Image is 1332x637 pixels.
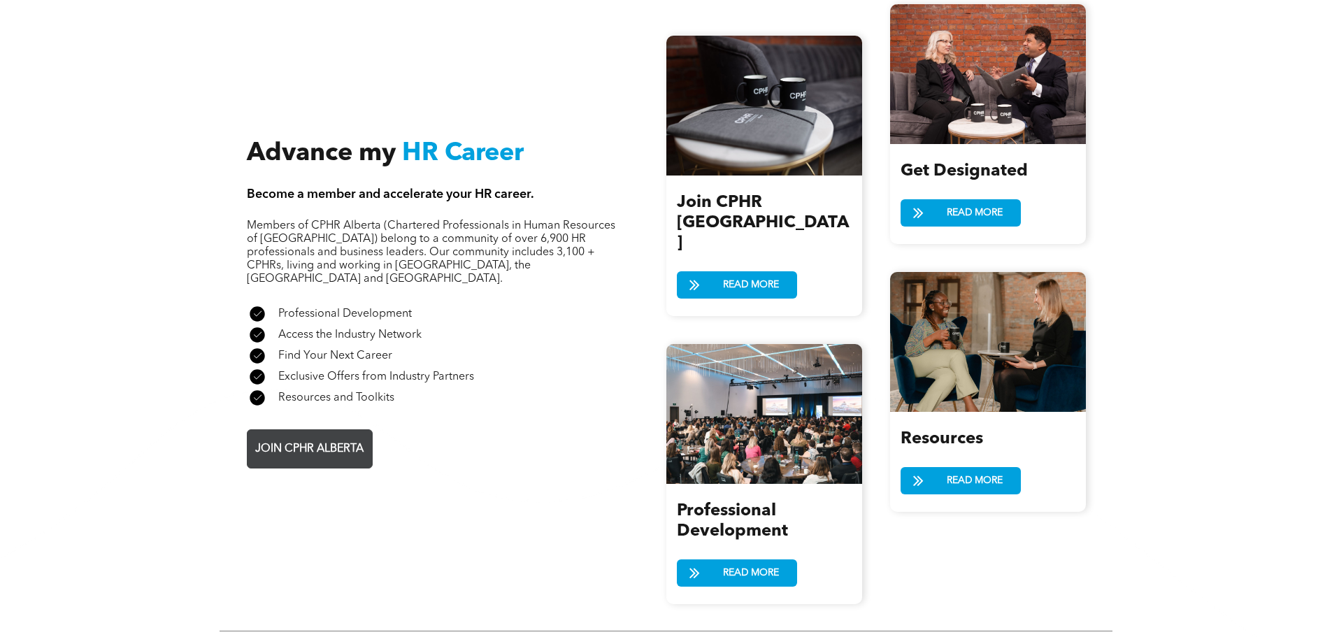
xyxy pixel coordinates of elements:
a: JOIN CPHR ALBERTA [247,429,373,468]
span: Find Your Next Career [278,350,392,362]
span: Professional Development [677,503,788,540]
span: Members of CPHR Alberta (Chartered Professionals in Human Resources of [GEOGRAPHIC_DATA]) belong ... [247,220,615,285]
span: JOIN CPHR ALBERTA [250,436,368,463]
span: Resources and Toolkits [278,392,394,403]
span: READ MORE [718,560,784,586]
span: READ MORE [942,468,1008,494]
span: Exclusive Offers from Industry Partners [278,371,474,382]
a: READ MORE [901,199,1021,227]
span: HR Career [402,141,524,166]
span: Professional Development [278,308,412,320]
span: Join CPHR [GEOGRAPHIC_DATA] [677,194,849,252]
a: READ MORE [677,271,797,299]
span: Advance my [247,141,396,166]
span: Get Designated [901,163,1028,180]
span: READ MORE [718,272,784,298]
span: Access the Industry Network [278,329,422,341]
span: Resources [901,431,983,448]
a: READ MORE [677,559,797,587]
span: READ MORE [942,200,1008,226]
span: Become a member and accelerate your HR career. [247,188,534,201]
a: READ MORE [901,467,1021,494]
